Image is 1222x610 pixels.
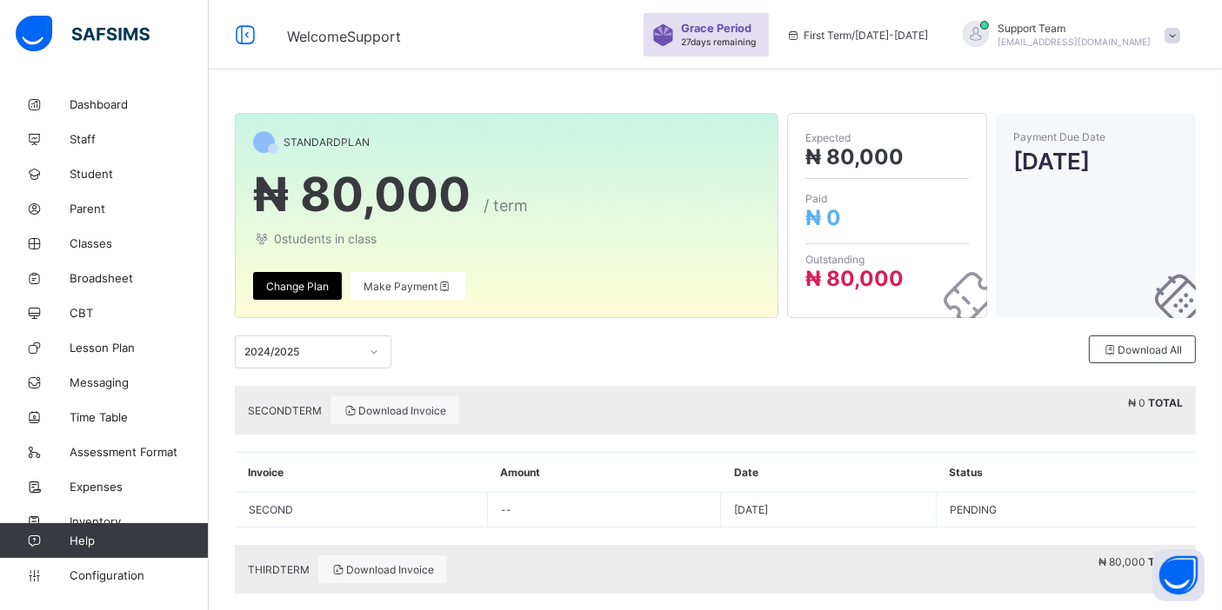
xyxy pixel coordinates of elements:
[70,202,209,215] span: Parent
[16,16,150,52] img: safsims
[70,306,209,320] span: CBT
[681,36,756,47] span: 27 days remaining
[652,24,674,46] img: sticker-purple.71386a28dfed39d6af7621340158ba97.svg
[70,271,209,285] span: Broadsheet
[244,346,359,359] div: 2024/2025
[70,132,209,146] span: Staff
[70,480,209,494] span: Expenses
[998,36,1152,47] span: [EMAIL_ADDRESS][DOMAIN_NAME]
[1128,396,1145,409] span: ₦ 0
[1013,130,1179,143] span: Payment Due Date
[266,280,329,293] span: Change Plan
[1152,549,1205,601] button: Open asap
[936,453,1196,493] th: Status
[70,568,208,582] span: Configuration
[284,136,370,149] span: STANDARD PLAN
[805,144,904,169] span: ₦ 80,000
[70,97,209,111] span: Dashboard
[998,22,1152,35] span: Support Team
[721,453,936,493] th: Date
[253,231,760,246] span: 0 students in class
[721,493,936,527] td: [DATE]
[945,21,1189,50] div: SupportTeam
[248,404,322,417] span: SECOND TERM
[484,196,528,215] span: / term
[487,453,721,493] th: Amount
[1148,555,1183,568] b: TOTAL
[936,493,1196,527] td: PENDING
[236,453,488,493] th: Invoice
[805,131,969,144] span: Expected
[681,22,751,35] span: Grace Period
[70,445,209,459] span: Assessment Format
[1098,555,1145,568] span: ₦ 80,000
[805,192,969,205] span: Paid
[786,29,928,42] span: session/term information
[1148,396,1183,409] b: TOTAL
[1013,148,1179,175] span: [DATE]
[70,534,208,547] span: Help
[364,280,452,293] span: Make Payment
[487,493,721,527] td: --
[70,236,209,250] span: Classes
[805,266,904,291] span: ₦ 80,000
[287,28,401,45] span: Welcome Support
[70,410,209,424] span: Time Table
[70,375,209,389] span: Messaging
[344,404,446,417] span: Download Invoice
[70,514,209,528] span: Inventory
[805,205,841,230] span: ₦ 0
[1103,343,1182,356] span: Download All
[253,166,471,222] span: ₦ 80,000
[805,253,969,266] span: Outstanding
[70,341,209,355] span: Lesson Plan
[248,563,310,576] span: THIRD TERM
[331,563,434,576] span: Download Invoice
[70,167,209,181] span: Student
[236,493,487,527] td: SECOND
